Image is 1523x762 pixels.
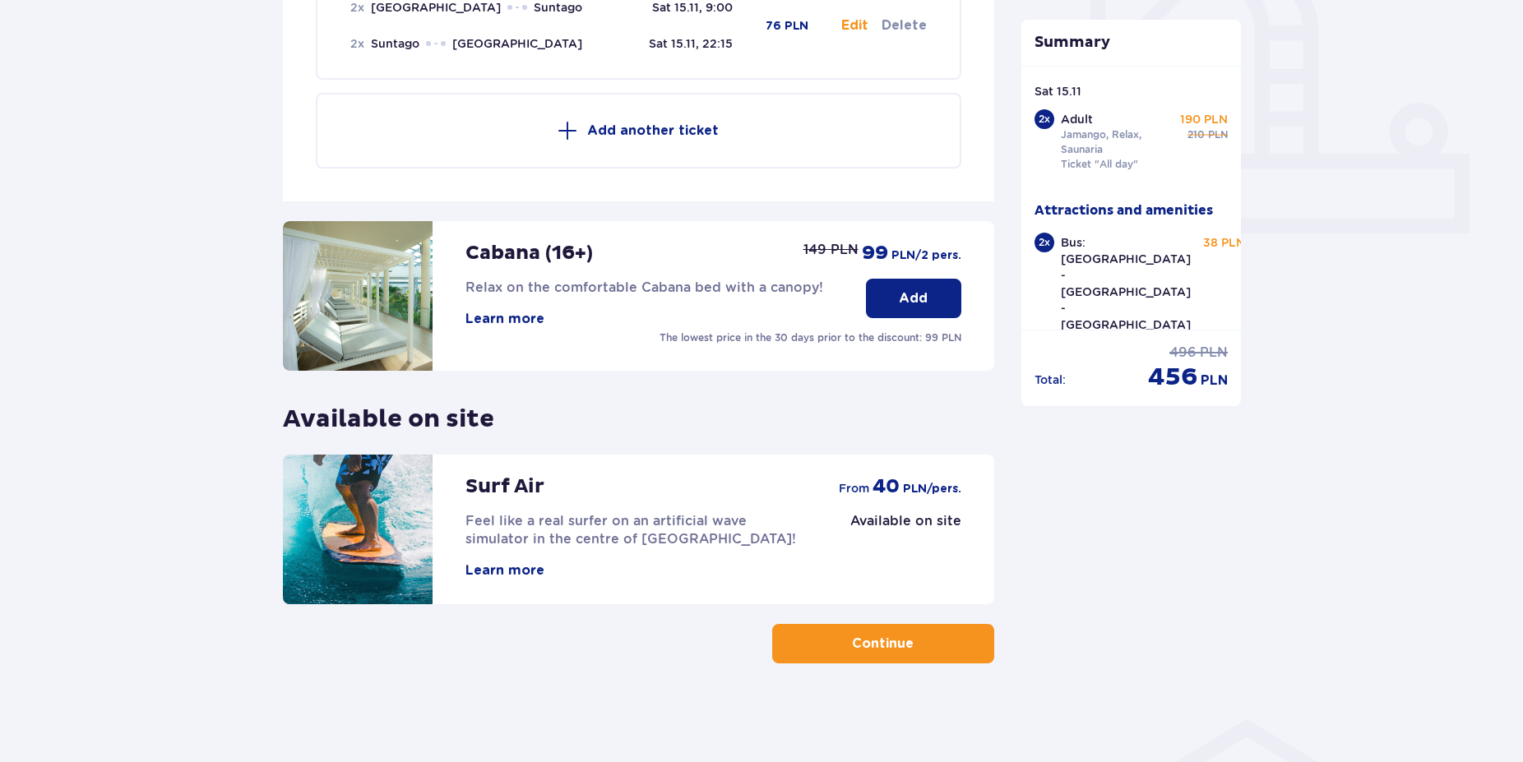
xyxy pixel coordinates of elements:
[660,330,961,345] p: The lowest price in the 30 days prior to the discount: 99 PLN
[903,481,961,497] span: PLN /pers.
[1035,109,1054,129] div: 2 x
[465,279,823,295] span: Relax on the comfortable Cabana bed with a canopy!
[507,5,527,10] img: dots
[283,221,433,371] img: attraction
[841,16,868,35] button: Edit
[1169,344,1197,362] span: 496
[862,241,888,266] span: 99
[1180,111,1228,127] p: 190 PLN
[1035,233,1054,252] div: 2 x
[1021,33,1242,53] p: Summary
[1035,201,1213,219] p: Attractions and amenities
[1061,111,1093,127] p: Adult
[891,247,961,264] span: PLN /2 pers.
[1200,344,1228,362] span: PLN
[452,35,582,52] span: [GEOGRAPHIC_DATA]
[316,93,961,169] button: Add another ticket
[371,35,419,52] span: Suntago
[1061,157,1138,172] p: Ticket "All day"
[850,512,961,530] p: Available on site
[803,241,859,259] p: 149 PLN
[1208,127,1228,142] span: PLN
[839,480,869,496] span: from
[1201,372,1228,390] span: PLN
[426,41,446,46] img: dots
[465,561,544,580] button: Learn more
[465,310,544,328] button: Learn more
[465,241,593,266] p: Cabana (16+)
[1148,362,1197,393] span: 456
[465,513,796,547] span: Feel like a real surfer on an artificial wave simulator in the centre of [GEOGRAPHIC_DATA]!
[1061,234,1191,333] p: Bus: [GEOGRAPHIC_DATA] - [GEOGRAPHIC_DATA] - [GEOGRAPHIC_DATA]
[1203,234,1245,251] p: 38 PLN
[766,18,808,35] p: 76 PLN
[283,455,433,604] img: attraction
[852,635,914,653] p: Continue
[1061,127,1174,157] p: Jamango, Relax, Saunaria
[1035,372,1066,388] p: Total :
[1187,127,1205,142] span: 210
[649,35,733,52] p: Sat 15.11, 22:15
[866,279,961,318] button: Add
[350,35,364,52] p: 2 x
[772,624,994,663] button: Continue
[882,16,927,35] button: Delete
[283,390,494,435] p: Available on site
[1035,83,1081,99] p: Sat 15.11
[873,474,900,499] span: 40
[465,474,544,499] p: Surf Air
[899,289,928,307] p: Add
[587,122,719,140] p: Add another ticket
